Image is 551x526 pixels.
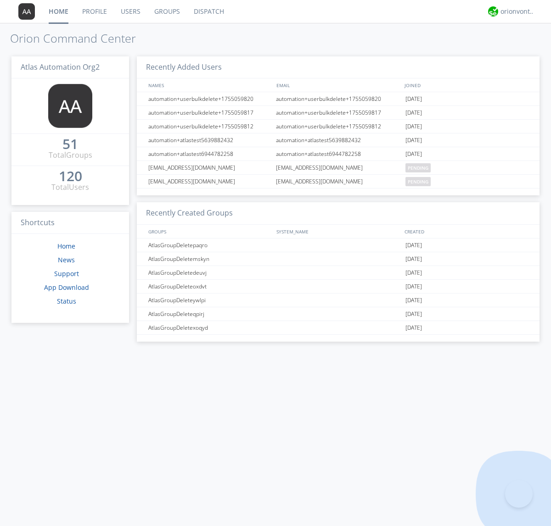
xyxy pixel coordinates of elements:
div: [EMAIL_ADDRESS][DOMAIN_NAME] [146,161,273,174]
div: GROUPS [146,225,272,238]
div: AtlasGroupDeleteqpirj [146,307,273,321]
a: App Download [44,283,89,292]
div: AtlasGroupDeleteoxdvt [146,280,273,293]
div: AtlasGroupDeletexoqyd [146,321,273,334]
div: AtlasGroupDeletemskyn [146,252,273,266]
div: [EMAIL_ADDRESS][DOMAIN_NAME] [146,175,273,188]
a: [EMAIL_ADDRESS][DOMAIN_NAME][EMAIL_ADDRESS][DOMAIN_NAME]pending [137,175,540,188]
div: Total Users [51,182,89,193]
a: Support [54,269,79,278]
span: [DATE] [405,252,422,266]
div: Total Groups [49,150,92,161]
a: Status [57,297,76,305]
div: [EMAIL_ADDRESS][DOMAIN_NAME] [274,175,403,188]
div: automation+userbulkdelete+1755059812 [146,120,273,133]
span: [DATE] [405,321,422,335]
iframe: Toggle Customer Support [505,480,533,508]
a: Home [57,242,75,250]
a: automation+userbulkdelete+1755059820automation+userbulkdelete+1755059820[DATE] [137,92,540,106]
span: [DATE] [405,133,422,147]
div: [EMAIL_ADDRESS][DOMAIN_NAME] [274,161,403,174]
a: automation+atlastest6944782258automation+atlastest6944782258[DATE] [137,147,540,161]
a: AtlasGroupDeletexoqyd[DATE] [137,321,540,335]
a: News [58,255,75,264]
span: [DATE] [405,307,422,321]
span: [DATE] [405,147,422,161]
div: automation+userbulkdelete+1755059820 [274,92,403,105]
div: EMAIL [274,78,402,92]
div: AtlasGroupDeletedeuvj [146,266,273,279]
img: 373638.png [48,84,92,128]
div: automation+atlastest6944782258 [274,147,403,161]
div: CREATED [402,225,531,238]
span: [DATE] [405,92,422,106]
a: AtlasGroupDeleteoxdvt[DATE] [137,280,540,293]
span: [DATE] [405,266,422,280]
a: automation+userbulkdelete+1755059817automation+userbulkdelete+1755059817[DATE] [137,106,540,120]
span: [DATE] [405,106,422,120]
span: Atlas Automation Org2 [21,62,100,72]
img: 29d36aed6fa347d5a1537e7736e6aa13 [488,6,498,17]
span: pending [405,163,431,172]
div: JOINED [402,78,531,92]
span: [DATE] [405,280,422,293]
a: automation+userbulkdelete+1755059812automation+userbulkdelete+1755059812[DATE] [137,120,540,133]
a: [EMAIL_ADDRESS][DOMAIN_NAME][EMAIL_ADDRESS][DOMAIN_NAME]pending [137,161,540,175]
div: automation+userbulkdelete+1755059812 [274,120,403,133]
div: automation+userbulkdelete+1755059820 [146,92,273,105]
div: orionvontas+atlas+automation+org2 [500,7,535,16]
div: automation+atlastest6944782258 [146,147,273,161]
span: [DATE] [405,293,422,307]
a: AtlasGroupDeleteqpirj[DATE] [137,307,540,321]
h3: Recently Added Users [137,56,540,79]
div: AtlasGroupDeletepaqro [146,238,273,252]
div: 51 [62,139,78,149]
a: automation+atlastest5639882432automation+atlastest5639882432[DATE] [137,133,540,147]
div: NAMES [146,78,272,92]
div: SYSTEM_NAME [274,225,402,238]
div: automation+userbulkdelete+1755059817 [146,106,273,119]
div: automation+userbulkdelete+1755059817 [274,106,403,119]
div: 120 [59,172,82,181]
a: AtlasGroupDeletemskyn[DATE] [137,252,540,266]
a: AtlasGroupDeleteywlpi[DATE] [137,293,540,307]
div: automation+atlastest5639882432 [274,133,403,147]
h3: Recently Created Groups [137,202,540,225]
h3: Shortcuts [11,212,129,234]
span: [DATE] [405,120,422,133]
div: AtlasGroupDeleteywlpi [146,293,273,307]
div: automation+atlastest5639882432 [146,133,273,147]
a: AtlasGroupDeletepaqro[DATE] [137,238,540,252]
span: pending [405,177,431,186]
img: 373638.png [18,3,35,20]
a: 51 [62,139,78,150]
a: 120 [59,172,82,182]
a: AtlasGroupDeletedeuvj[DATE] [137,266,540,280]
span: [DATE] [405,238,422,252]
